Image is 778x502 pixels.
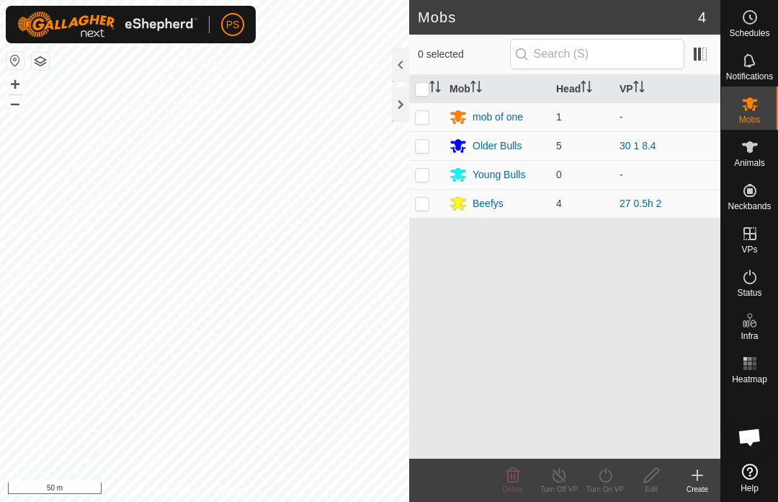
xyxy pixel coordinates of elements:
a: Help [721,458,778,498]
span: Help [741,484,759,493]
span: PS [226,17,240,32]
th: VP [614,75,720,103]
button: Reset Map [6,52,24,69]
span: Neckbands [728,202,771,211]
td: - [614,102,720,131]
span: Status [737,289,761,297]
a: Contact Us [219,483,261,496]
div: Young Bulls [473,167,525,182]
button: – [6,94,24,112]
span: VPs [741,245,757,254]
div: Create [674,484,720,495]
button: + [6,76,24,93]
div: mob of one [473,110,523,125]
span: 4 [556,198,562,209]
h2: Mobs [418,9,698,26]
button: Map Layers [32,53,49,70]
input: Search (S) [510,39,684,69]
a: Privacy Policy [148,483,202,496]
img: Gallagher Logo [17,12,197,38]
p-sorticon: Activate to sort [429,83,441,94]
span: Delete [503,485,524,493]
div: Open chat [728,415,772,459]
p-sorticon: Activate to sort [633,83,645,94]
td: - [614,160,720,189]
th: Mob [444,75,550,103]
span: Notifications [726,72,773,81]
p-sorticon: Activate to sort [470,83,482,94]
div: Turn Off VP [536,484,582,495]
span: 4 [698,6,706,28]
div: Beefys [473,196,504,211]
a: 27 0.5h 2 [620,198,661,209]
th: Head [550,75,614,103]
span: 0 [556,169,562,180]
p-sorticon: Activate to sort [581,83,592,94]
span: 0 selected [418,47,510,62]
span: Heatmap [732,375,767,384]
div: Older Bulls [473,138,522,154]
span: Schedules [729,29,769,38]
span: 5 [556,140,562,151]
span: Mobs [739,115,760,124]
span: Animals [734,159,765,167]
div: Edit [628,484,674,495]
a: 30 1 8.4 [620,140,656,151]
span: 1 [556,111,562,123]
div: Turn On VP [582,484,628,495]
span: Infra [741,332,758,340]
